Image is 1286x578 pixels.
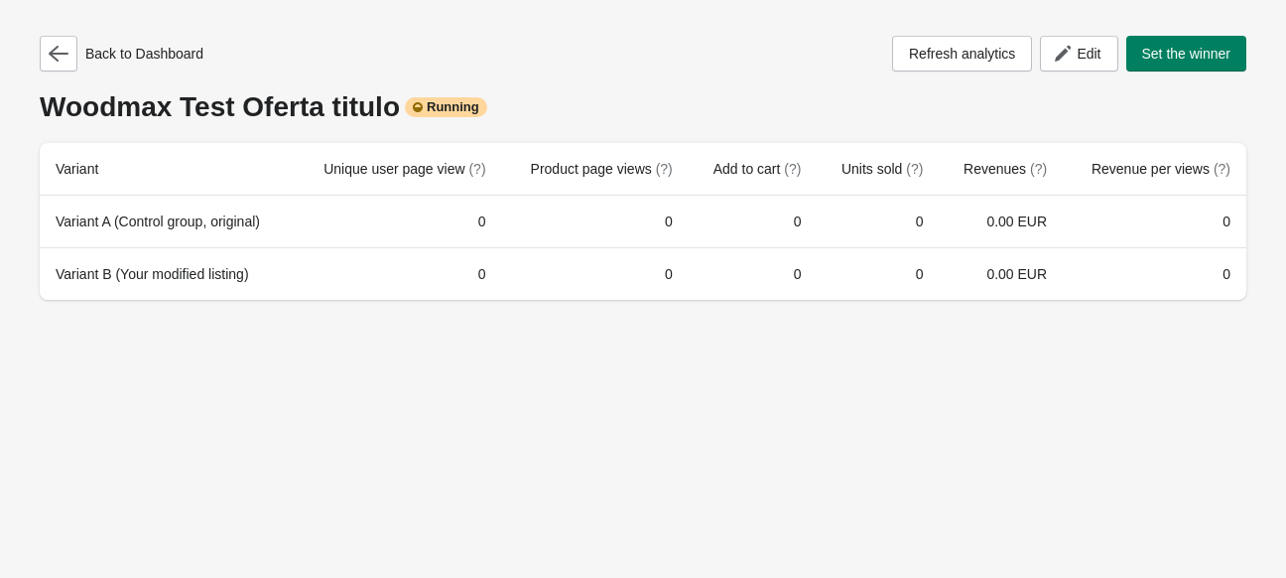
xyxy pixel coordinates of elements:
div: Running [405,97,487,117]
button: Set the winner [1126,36,1247,72]
span: Refresh analytics [909,46,1015,62]
span: Product page views [531,161,673,177]
span: (?) [656,161,673,177]
button: Refresh analytics [892,36,1032,72]
span: Revenues [964,161,1047,177]
span: Revenue per views [1092,161,1230,177]
td: 0 [502,247,689,300]
span: Units sold [841,161,923,177]
span: Unique user page view [323,161,485,177]
td: 0.00 EUR [939,247,1063,300]
span: Edit [1077,46,1100,62]
button: Edit [1040,36,1117,72]
td: 0 [294,247,502,300]
span: Set the winner [1142,46,1231,62]
td: 0 [502,196,689,247]
td: 0 [689,196,818,247]
span: (?) [784,161,801,177]
iframe: chat widget [20,499,83,558]
div: Woodmax Test Oferta titulo [40,91,1246,123]
div: Back to Dashboard [40,36,203,72]
td: 0 [1063,247,1246,300]
span: (?) [906,161,923,177]
span: Add to cart [713,161,802,177]
iframe: chat widget [20,187,377,489]
span: (?) [468,161,485,177]
td: 0 [817,196,939,247]
td: 0 [294,196,502,247]
span: (?) [1030,161,1047,177]
td: 0 [817,247,939,300]
td: 0.00 EUR [939,196,1063,247]
span: (?) [1214,161,1230,177]
td: 0 [1063,196,1246,247]
th: Variant [40,143,294,196]
td: 0 [689,247,818,300]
